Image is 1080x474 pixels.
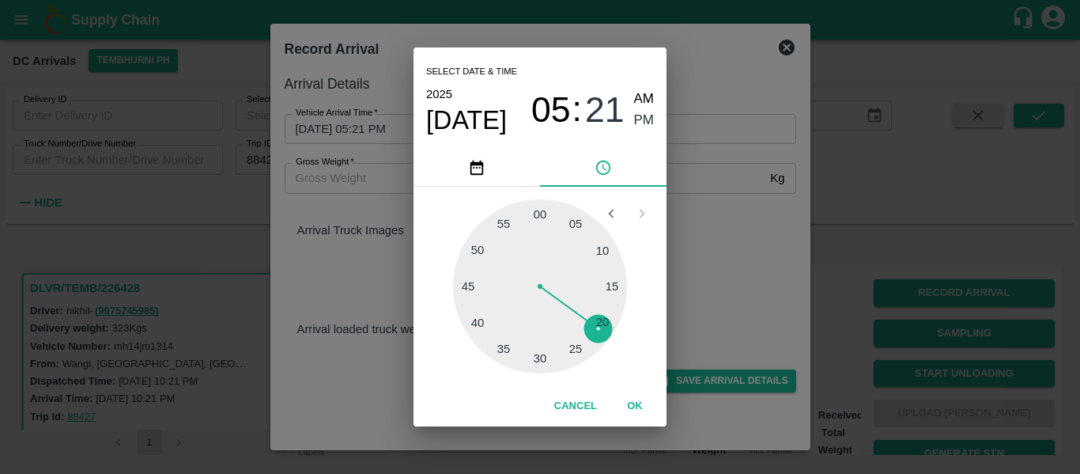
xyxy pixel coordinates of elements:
[585,89,625,131] button: 21
[540,149,667,187] button: pick time
[596,199,626,229] button: Open previous view
[610,392,660,420] button: OK
[426,60,517,84] span: Select date & time
[634,110,655,131] button: PM
[426,84,452,104] button: 2025
[572,89,582,131] span: :
[426,104,507,136] button: [DATE]
[548,392,603,420] button: Cancel
[531,89,571,131] button: 05
[413,149,540,187] button: pick date
[634,89,655,110] button: AM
